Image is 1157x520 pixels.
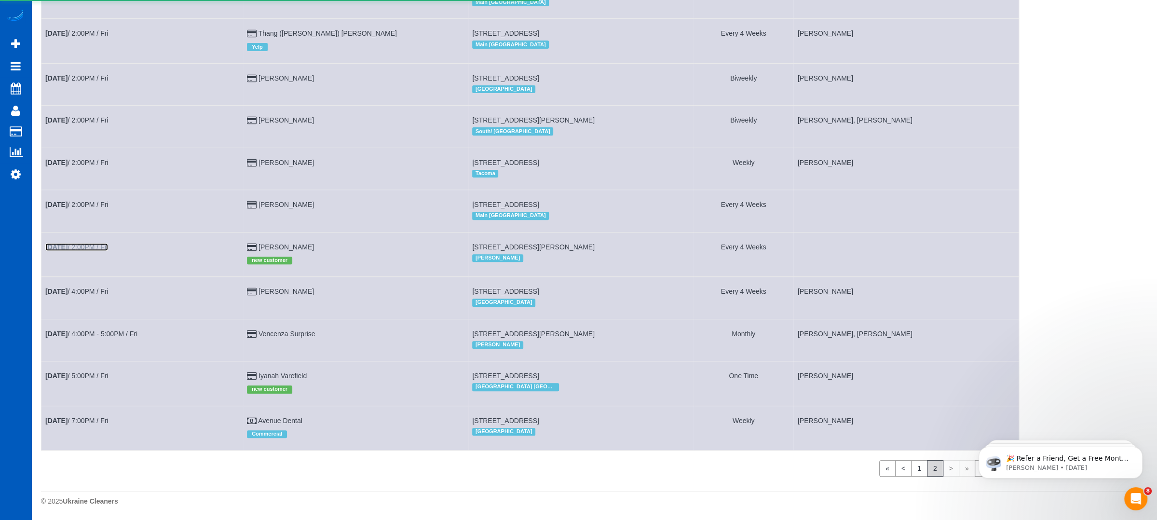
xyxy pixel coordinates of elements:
[247,202,257,208] i: Credit Card Payment
[259,201,314,208] a: [PERSON_NAME]
[694,148,793,190] td: Frequency
[472,417,539,424] span: [STREET_ADDRESS]
[45,74,68,82] b: [DATE]
[694,277,793,319] td: Frequency
[927,460,943,477] span: 2
[243,277,468,319] td: Customer
[943,460,959,477] span: >
[1124,487,1147,510] iframe: Intercom live chat
[45,116,108,124] a: [DATE]/ 2:00PM / Fri
[472,127,553,135] span: South/ [GEOGRAPHIC_DATA]
[247,288,257,295] i: Credit Card Payment
[793,319,1019,361] td: Assigned to
[472,170,498,178] span: Tacoma
[259,372,307,380] a: Iyanah Varefield
[243,190,468,232] td: Customer
[247,373,257,380] i: Credit Card Payment
[472,330,595,338] span: [STREET_ADDRESS][PERSON_NAME]
[258,417,302,424] a: Avenue Dental
[694,19,793,63] td: Frequency
[472,85,535,93] span: [GEOGRAPHIC_DATA]
[472,254,523,262] span: [PERSON_NAME]
[247,43,268,51] span: Yelp
[247,160,257,166] i: Credit Card Payment
[694,190,793,232] td: Frequency
[472,299,535,306] span: [GEOGRAPHIC_DATA]
[45,74,108,82] a: [DATE]/ 2:00PM / Fri
[259,116,314,124] a: [PERSON_NAME]
[793,148,1019,190] td: Assigned to
[41,406,243,450] td: Schedule date
[793,63,1019,105] td: Assigned to
[472,212,549,219] span: Main [GEOGRAPHIC_DATA]
[243,361,468,406] td: Customer
[959,460,975,477] span: »
[472,339,689,351] div: Location
[472,116,595,124] span: [STREET_ADDRESS][PERSON_NAME]
[694,319,793,361] td: Frequency
[468,319,694,361] td: Service location
[45,116,68,124] b: [DATE]
[472,125,689,137] div: Location
[247,418,257,424] i: Cash Payment
[41,190,243,232] td: Schedule date
[793,232,1019,276] td: Assigned to
[45,287,108,295] a: [DATE]/ 4:00PM / Fri
[472,428,535,436] span: [GEOGRAPHIC_DATA]
[1144,487,1152,495] span: 8
[468,361,694,406] td: Service location
[45,201,68,208] b: [DATE]
[793,106,1019,148] td: Assigned to
[259,330,315,338] a: Vencenza Surprise
[45,201,108,208] a: [DATE]/ 2:00PM / Fri
[247,117,257,124] i: Credit Card Payment
[259,159,314,166] a: [PERSON_NAME]
[247,244,257,251] i: Credit Card Payment
[45,243,68,251] b: [DATE]
[472,383,559,391] span: [GEOGRAPHIC_DATA] [GEOGRAPHIC_DATA]
[247,430,287,438] span: Commercial
[259,74,314,82] a: [PERSON_NAME]
[41,496,1147,506] div: © 2025
[472,372,539,380] span: [STREET_ADDRESS]
[472,41,549,48] span: Main [GEOGRAPHIC_DATA]
[964,426,1157,494] iframe: Intercom notifications message
[472,243,595,251] span: [STREET_ADDRESS][PERSON_NAME]
[472,425,689,438] div: Location
[45,372,108,380] a: [DATE]/ 5:00PM / Fri
[243,63,468,105] td: Customer
[472,287,539,295] span: [STREET_ADDRESS]
[45,29,68,37] b: [DATE]
[694,361,793,406] td: Frequency
[45,372,68,380] b: [DATE]
[243,406,468,450] td: Customer
[247,385,292,393] span: new customer
[468,232,694,276] td: Service location
[41,319,243,361] td: Schedule date
[45,417,108,424] a: [DATE]/ 7:00PM / Fri
[41,19,243,63] td: Schedule date
[45,330,137,338] a: [DATE]/ 4:00PM - 5:00PM / Fri
[243,148,468,190] td: Customer
[247,30,257,37] i: Credit Card Payment
[41,277,243,319] td: Schedule date
[259,29,397,37] a: Thang ([PERSON_NAME]) [PERSON_NAME]
[879,460,1019,477] nav: Pagination navigation
[6,10,25,23] a: Automaid Logo
[45,417,68,424] b: [DATE]
[468,277,694,319] td: Service location
[895,460,912,477] a: <
[793,361,1019,406] td: Assigned to
[694,106,793,148] td: Frequency
[472,83,689,96] div: Location
[793,277,1019,319] td: Assigned to
[243,319,468,361] td: Customer
[45,287,68,295] b: [DATE]
[45,330,68,338] b: [DATE]
[472,381,689,393] div: Location
[911,460,927,477] a: 1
